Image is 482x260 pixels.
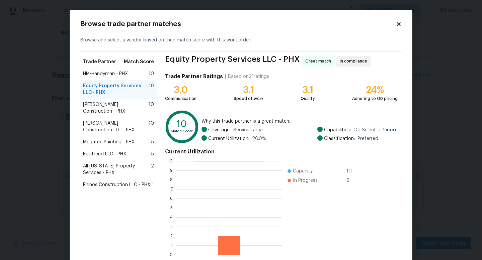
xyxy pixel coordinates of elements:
[83,120,149,133] span: [PERSON_NAME] Construction LLC - PHX
[171,129,193,133] text: Match Score
[352,95,398,102] div: Adhering to OD pricing
[165,56,300,67] span: Equity Property Services LLC - PHX
[80,21,396,27] h2: Browse trade partner matches
[149,101,154,115] span: 10
[83,163,151,176] span: All [US_STATE] Property Services - PHX
[151,163,154,176] span: 2
[301,87,315,93] div: 3.1
[165,95,196,102] div: Communication
[83,181,150,188] span: Rhinos Construction LLC - PHX
[352,87,398,93] div: 24%
[234,87,263,93] div: 3.1
[170,197,173,201] text: 6
[171,243,173,247] text: 1
[228,73,269,80] div: Based on 21 ratings
[346,168,357,174] span: 10
[149,120,154,133] span: 10
[208,135,249,142] span: Current Utilization:
[152,181,154,188] span: 1
[165,87,196,93] div: 3.0
[170,215,173,219] text: 4
[357,135,378,142] span: Preferred
[83,71,128,77] span: HM-Handyman - PHX
[346,177,357,184] span: 2
[83,151,126,157] span: Resitrend LLC - PHX
[208,127,231,133] span: Coverage:
[165,148,398,155] h4: Current Utilization
[353,127,398,133] span: Od Select
[324,135,355,142] span: Classification:
[124,58,154,65] span: Match Score
[170,178,173,182] text: 8
[151,151,154,157] span: 5
[170,168,173,172] text: 9
[80,29,402,52] div: Browse and select a vendor based on their match score with this work order.
[165,73,223,80] h4: Trade Partner Ratings
[223,73,228,80] div: |
[171,187,173,191] text: 7
[151,139,154,145] span: 5
[301,95,315,102] div: Quality
[252,135,266,142] span: 20.0 %
[379,128,398,132] span: + 1 more
[324,127,351,133] span: Capabilities:
[170,206,173,210] text: 5
[149,71,154,77] span: 10
[305,58,334,64] span: Great match
[83,83,149,96] span: Equity Property Services LLC - PHX
[202,118,398,125] span: Why this trade partner is a great match:
[83,139,135,145] span: Megatec Painting - PHX
[83,101,149,115] span: [PERSON_NAME] Construction - PHX
[177,119,187,129] text: 10
[170,234,173,238] text: 2
[170,225,173,229] text: 3
[293,168,313,174] span: Capacity
[83,58,116,65] span: Trade Partner
[233,127,263,133] span: Services area
[293,177,318,184] span: In Progress
[168,159,173,163] text: 10
[234,95,263,102] div: Speed of work
[340,58,370,64] span: In compliance
[149,83,154,96] span: 10
[170,253,173,257] text: 0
